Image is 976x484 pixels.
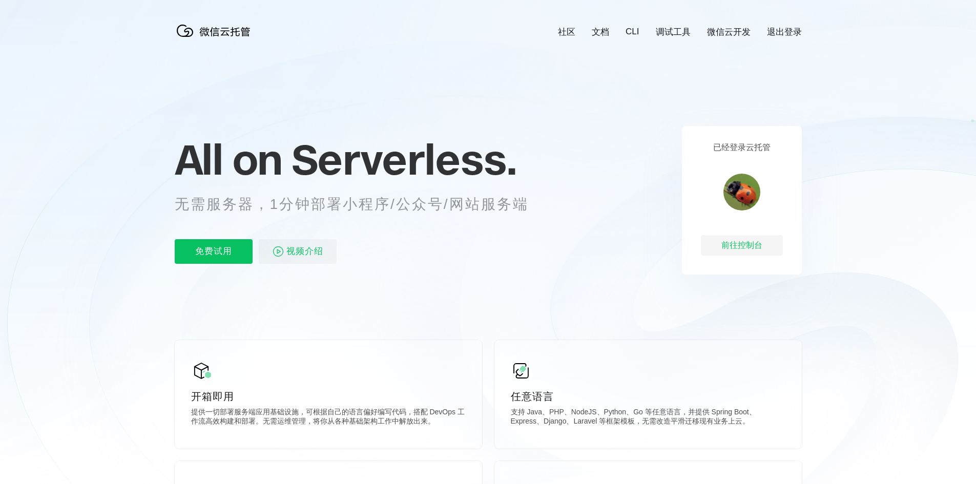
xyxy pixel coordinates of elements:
p: 免费试用 [175,239,253,264]
div: 前往控制台 [701,235,783,256]
img: 微信云托管 [175,20,257,41]
span: 视频介绍 [286,239,323,264]
p: 已经登录云托管 [713,142,771,153]
p: 无需服务器，1分钟部署小程序/公众号/网站服务端 [175,194,548,215]
p: 支持 Java、PHP、NodeJS、Python、Go 等任意语言，并提供 Spring Boot、Express、Django、Laravel 等框架模板，无需改造平滑迁移现有业务上云。 [511,408,785,428]
p: 提供一切部署服务端应用基础设施，可根据自己的语言偏好编写代码，搭配 DevOps 工作流高效构建和部署。无需运维管理，将你从各种基础架构工作中解放出来。 [191,408,466,428]
a: 退出登录 [767,26,802,38]
a: 微信云开发 [707,26,751,38]
img: video_play.svg [272,245,284,258]
p: 任意语言 [511,389,785,404]
span: Serverless. [292,134,516,185]
p: 开箱即用 [191,389,466,404]
a: 社区 [558,26,575,38]
a: CLI [626,27,639,37]
span: All on [175,134,282,185]
a: 微信云托管 [175,34,257,43]
a: 调试工具 [656,26,691,38]
a: 文档 [592,26,609,38]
